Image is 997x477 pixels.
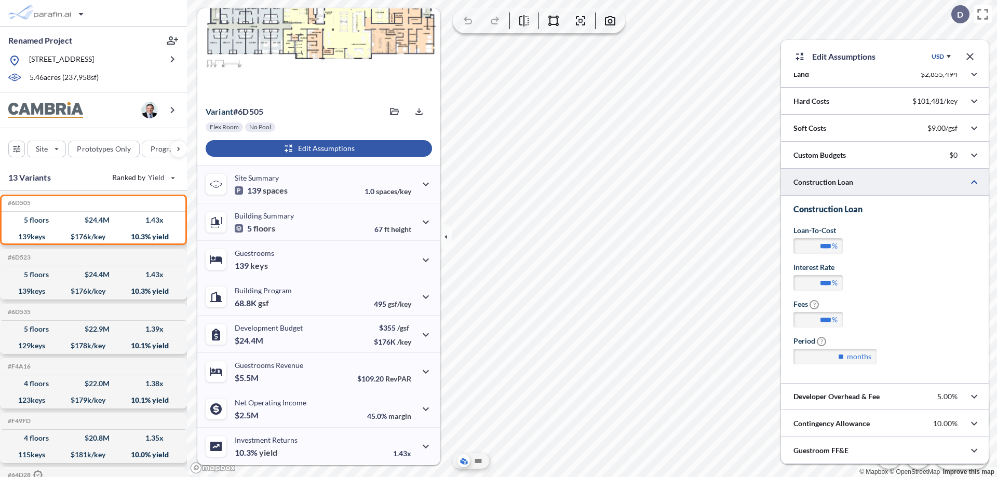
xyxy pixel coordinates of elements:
p: $5.5M [235,373,260,383]
span: ? [810,300,819,309]
p: Soft Costs [793,123,826,133]
p: 1.43x [393,449,411,458]
span: /key [397,337,411,346]
span: ft [384,225,389,234]
p: Building Summary [235,211,294,220]
p: Building Program [235,286,292,295]
h3: Construction Loan [793,204,976,214]
span: RevPAR [385,374,411,383]
p: $0 [949,151,958,160]
button: Aerial View [457,455,470,467]
p: 68.8K [235,298,269,308]
button: Edit Assumptions [206,140,432,157]
p: Site [36,144,48,154]
p: 13 Variants [8,171,51,184]
p: D [957,10,963,19]
button: Prototypes Only [68,141,140,157]
label: % [832,278,838,288]
span: spaces [263,185,288,196]
p: $101,481/key [912,97,958,106]
h5: Click to copy the code [6,417,31,425]
p: Edit Assumptions [812,50,875,63]
p: Guestrooms Revenue [235,361,303,370]
label: % [832,241,838,251]
p: $109.20 [357,374,411,383]
button: Site Plan [472,455,484,467]
button: Ranked by Yield [104,169,182,186]
h5: Click to copy the code [6,308,31,316]
label: months [847,351,871,362]
p: 10.3% [235,447,277,458]
p: 139 [235,261,268,271]
p: Flex Room [210,123,239,131]
p: No Pool [249,123,271,131]
p: $2,855,494 [921,70,958,79]
p: $176K [374,337,411,346]
p: $24.4M [235,335,265,346]
label: Loan-to-Cost [793,225,836,236]
p: Program [151,144,180,154]
span: spaces/key [376,187,411,196]
a: Mapbox homepage [190,462,236,474]
button: Site [27,141,66,157]
p: 45.0% [367,412,411,420]
span: ? [817,337,826,346]
p: Guestroom FF&E [793,445,848,456]
p: Custom Budgets [793,150,846,160]
p: 495 [374,299,411,308]
span: floors [253,223,275,234]
a: OpenStreetMap [890,468,940,475]
span: yield [259,447,277,458]
label: Fees [793,299,819,309]
h5: Click to copy the code [6,254,31,261]
p: $2.5M [235,410,260,420]
p: 139 [235,185,288,196]
a: Mapbox [859,468,888,475]
p: 5.00% [937,392,958,401]
h5: Click to copy the code [6,199,31,207]
button: Program [142,141,198,157]
span: /gsf [397,323,409,332]
p: Development Budget [235,323,303,332]
p: Hard Costs [793,96,829,106]
a: Improve this map [943,468,994,475]
p: Prototypes Only [77,144,131,154]
p: [STREET_ADDRESS] [29,54,94,67]
div: USD [932,52,944,61]
h5: Click to copy the code [6,363,31,370]
span: gsf [258,298,269,308]
p: $355 [374,323,411,332]
span: Variant [206,106,233,116]
span: gsf/key [388,299,411,308]
label: % [832,315,838,325]
p: 10.00% [933,419,958,428]
p: Net Operating Income [235,398,306,407]
p: Investment Returns [235,435,298,444]
p: Renamed Project [8,35,72,46]
span: Yield [148,172,165,183]
p: 5.46 acres ( 237,958 sf) [30,72,99,84]
label: Interest Rate [793,262,834,272]
img: user logo [141,102,158,118]
p: 1.0 [365,187,411,196]
span: margin [388,412,411,420]
p: 5 [235,223,275,234]
p: # 6d505 [206,106,263,117]
p: $9.00/gsf [927,124,958,133]
img: BrandImage [8,102,83,118]
span: keys [250,261,268,271]
p: Contingency Allowance [793,418,870,429]
p: Developer Overhead & Fee [793,391,880,402]
label: Period [793,336,826,346]
p: 67 [374,225,411,234]
p: Guestrooms [235,249,274,257]
span: height [391,225,411,234]
p: Site Summary [235,173,279,182]
p: Land [793,69,809,79]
